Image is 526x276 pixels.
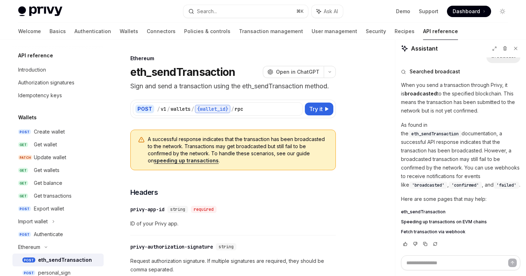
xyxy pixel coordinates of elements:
[130,219,336,228] span: ID of your Privy app.
[171,105,191,113] div: wallets
[167,105,170,113] div: /
[239,23,303,40] a: Transaction management
[395,23,415,40] a: Recipes
[18,181,28,186] span: GET
[12,63,104,76] a: Introduction
[120,23,138,40] a: Wallets
[38,256,92,264] div: eth_sendTransaction
[263,66,324,78] button: Open in ChatGPT
[18,6,62,16] img: light logo
[22,257,35,263] span: POST
[18,129,31,135] span: POST
[130,66,235,78] h1: eth_sendTransaction
[309,105,323,113] span: Try it
[22,270,35,276] span: POST
[411,131,459,137] span: eth_sendTransaction
[130,187,158,197] span: Headers
[18,193,28,199] span: GET
[401,229,520,235] a: Fetch transaction via webhook
[154,157,219,164] a: speeding up transactions
[231,105,234,113] div: /
[508,259,517,267] button: Send message
[12,164,104,177] a: GETGet wallets
[401,209,520,215] a: eth_sendTransaction
[130,55,336,62] div: Ethereum
[135,105,154,113] div: POST
[401,219,520,225] a: Speeding up transactions on EVM chains
[12,177,104,189] a: GETGet balance
[157,105,160,113] div: /
[276,68,319,75] span: Open in ChatGPT
[453,8,480,15] span: Dashboard
[170,207,185,212] span: string
[401,81,520,115] p: When you send a transaction through Privy, it is to the specified blockchain. This means the tran...
[366,23,386,40] a: Security
[324,8,338,15] span: Ask AI
[405,90,437,97] strong: broadcasted
[401,209,446,215] span: eth_sendTransaction
[12,202,104,215] a: POSTExport wallet
[18,113,37,122] h5: Wallets
[191,206,217,213] div: required
[12,228,104,241] a: POSTAuthenticate
[12,151,104,164] a: PATCHUpdate wallet
[12,254,104,266] a: POSTeth_sendTransaction
[18,66,46,74] div: Introduction
[401,121,520,189] p: As found in the documentation, a successful API response indicates that the transaction has been ...
[34,140,57,149] div: Get wallet
[496,182,516,188] span: 'failed'
[401,229,465,235] span: Fetch transaction via webhook
[18,168,28,173] span: GET
[296,9,304,14] span: ⌘ K
[18,155,32,160] span: PATCH
[12,76,104,89] a: Authorization signatures
[147,23,176,40] a: Connectors
[148,136,328,164] span: A successful response indicates that the transaction has been broadcasted to the network. Transac...
[12,138,104,151] a: GETGet wallet
[183,5,308,18] button: Search...⌘K
[18,51,53,60] h5: API reference
[401,219,487,225] span: Speeding up transactions on EVM chains
[410,68,460,75] span: Searched broadcast
[34,166,59,175] div: Get wallets
[195,105,230,113] div: {wallet_id}
[197,7,217,16] div: Search...
[18,206,31,212] span: POST
[18,232,31,237] span: POST
[423,23,458,40] a: API reference
[161,105,166,113] div: v1
[18,217,48,226] div: Import wallet
[130,243,213,250] div: privy-authorization-signature
[419,8,438,15] a: Support
[401,195,520,203] p: Here are some pages that may help:
[18,142,28,147] span: GET
[219,244,234,250] span: string
[34,153,66,162] div: Update wallet
[130,257,336,274] span: Request authorization signature. If multiple signatures are required, they should be comma separa...
[130,81,336,91] p: Sign and send a transaction using the eth_sendTransaction method.
[34,192,72,200] div: Get transactions
[34,230,63,239] div: Authenticate
[401,68,520,75] button: Searched broadcast
[312,23,357,40] a: User management
[235,105,243,113] div: rpc
[396,8,410,15] a: Demo
[130,206,165,213] div: privy-app-id
[12,125,104,138] a: POSTCreate wallet
[34,179,62,187] div: Get balance
[12,89,104,102] a: Idempotency keys
[18,91,62,100] div: Idempotency keys
[447,6,491,17] a: Dashboard
[191,105,194,113] div: /
[412,182,444,188] span: 'broadcasted'
[138,136,145,144] svg: Warning
[497,6,508,17] button: Toggle dark mode
[184,23,230,40] a: Policies & controls
[74,23,111,40] a: Authentication
[452,182,479,188] span: 'confirmed'
[312,5,343,18] button: Ask AI
[18,23,41,40] a: Welcome
[34,127,65,136] div: Create wallet
[18,78,74,87] div: Authorization signatures
[411,44,438,53] span: Assistant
